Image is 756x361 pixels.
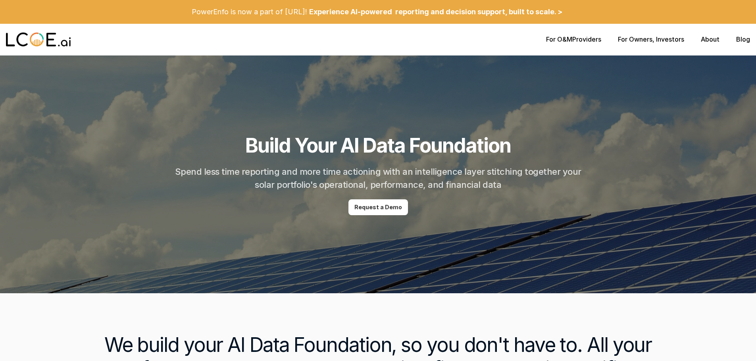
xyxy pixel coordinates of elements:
[192,8,307,16] p: PowerEnfo is now a part of [URL]!
[309,8,562,16] p: Experience AI-powered reporting and decision support, built to scale. >
[354,204,402,211] p: Request a Demo
[245,134,511,157] h1: Build Your AI Data Foundation
[546,35,572,43] a: For O&M
[348,199,408,215] a: Request a Demo
[307,2,564,21] a: Experience AI-powered reporting and decision support, built to scale. >
[618,36,684,43] p: , Investors
[165,165,591,191] h2: Spend less time reporting and more time actioning with an intelligence layer stitching together y...
[618,35,652,43] a: For Owners
[701,35,719,43] a: About
[546,36,601,43] p: Providers
[736,35,750,43] a: Blog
